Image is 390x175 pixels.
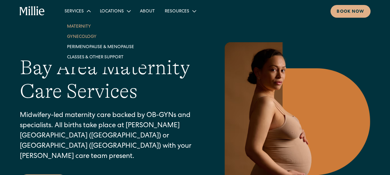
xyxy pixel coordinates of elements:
[62,21,139,31] a: Maternity
[95,6,135,16] div: Locations
[20,111,196,162] p: Midwifery-led maternity care backed by OB-GYNs and specialists. All births take place at [PERSON_...
[62,52,139,62] a: Classes & Other Support
[62,31,139,42] a: Gynecology
[165,8,189,15] div: Resources
[65,8,84,15] div: Services
[330,5,370,18] a: Book now
[60,16,141,67] nav: Services
[62,42,139,52] a: Perimenopause & Menopause
[60,6,95,16] div: Services
[337,9,364,15] div: Book now
[100,8,124,15] div: Locations
[20,6,45,16] a: home
[135,6,160,16] a: About
[160,6,200,16] div: Resources
[20,56,196,104] h1: Bay Area Maternity Care Services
